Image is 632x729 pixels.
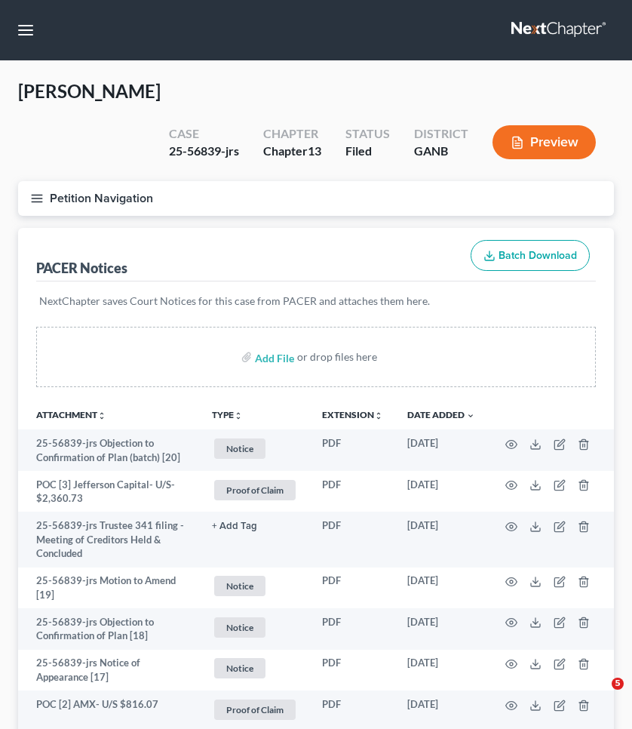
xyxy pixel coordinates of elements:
i: unfold_more [97,411,106,420]
div: GANB [414,143,468,160]
td: 25-56839-jrs Objection to Confirmation of Plan (batch) [20] [18,429,200,471]
td: PDF [310,429,395,471]
span: 5 [612,678,624,690]
a: Attachmentunfold_more [36,409,106,420]
span: Batch Download [499,249,577,262]
a: Proof of Claim [212,697,298,722]
td: [DATE] [395,429,487,471]
td: PDF [310,512,395,567]
td: 25-56839-jrs Motion to Amend [19] [18,568,200,609]
td: 25-56839-jrs Notice of Appearance [17] [18,650,200,691]
p: NextChapter saves Court Notices for this case from PACER and attaches them here. [39,294,593,309]
div: Chapter [263,125,321,143]
a: Date Added expand_more [407,409,475,420]
td: [DATE] [395,608,487,650]
span: Proof of Claim [214,700,296,720]
a: Notice [212,656,298,681]
i: expand_more [466,411,475,420]
td: POC [2] AMX- U/S $816.07 [18,691,200,729]
button: TYPEunfold_more [212,411,243,420]
iframe: Intercom live chat [581,678,617,714]
i: unfold_more [374,411,383,420]
td: [DATE] [395,512,487,567]
div: Filed [345,143,390,160]
div: Status [345,125,390,143]
div: PACER Notices [36,259,127,277]
td: [DATE] [395,568,487,609]
td: 25-56839-jrs Objection to Confirmation of Plan [18] [18,608,200,650]
button: + Add Tag [212,521,257,531]
td: PDF [310,608,395,650]
button: Petition Navigation [18,181,614,216]
a: Notice [212,615,298,640]
td: PDF [310,691,395,729]
a: Extensionunfold_more [322,409,383,420]
td: PDF [310,568,395,609]
span: Proof of Claim [214,480,296,500]
td: POC [3] Jefferson Capital- U/S- $2,360.73 [18,471,200,512]
a: Notice [212,574,298,598]
div: or drop files here [297,349,377,364]
button: Batch Download [471,240,590,272]
span: Notice [214,617,265,638]
div: Chapter [263,143,321,160]
span: Notice [214,438,265,459]
button: Preview [492,125,596,159]
td: PDF [310,471,395,512]
td: 25-56839-jrs Trustee 341 filing - Meeting of Creditors Held & Concluded [18,512,200,567]
span: [PERSON_NAME] [18,80,161,102]
div: 25-56839-jrs [169,143,239,160]
td: [DATE] [395,471,487,512]
span: Notice [214,576,265,596]
td: [DATE] [395,650,487,691]
a: Notice [212,436,298,461]
span: 13 [308,143,321,158]
td: [DATE] [395,691,487,729]
span: Notice [214,658,265,678]
div: Case [169,125,239,143]
i: unfold_more [234,411,243,420]
a: Proof of Claim [212,478,298,503]
div: District [414,125,468,143]
td: PDF [310,650,395,691]
a: + Add Tag [212,518,298,533]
